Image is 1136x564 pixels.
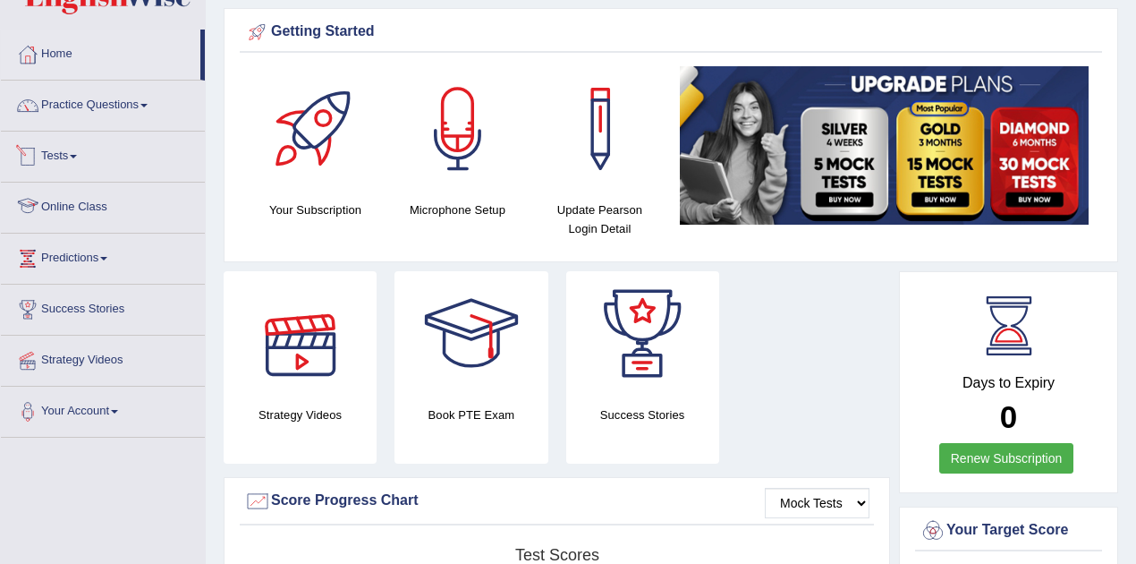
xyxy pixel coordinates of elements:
[394,406,547,424] h4: Book PTE Exam
[395,201,520,219] h4: Microphone Setup
[680,66,1089,225] img: small5.jpg
[1,234,205,278] a: Predictions
[1,30,200,74] a: Home
[1,285,205,329] a: Success Stories
[1000,399,1017,434] b: 0
[920,375,1098,391] h4: Days to Expiry
[224,406,377,424] h4: Strategy Videos
[1,81,205,125] a: Practice Questions
[244,19,1098,46] div: Getting Started
[1,387,205,432] a: Your Account
[1,336,205,380] a: Strategy Videos
[939,443,1074,474] a: Renew Subscription
[515,546,599,564] tspan: Test scores
[253,201,377,219] h4: Your Subscription
[1,183,205,227] a: Online Class
[538,201,662,238] h4: Update Pearson Login Detail
[244,488,869,515] div: Score Progress Chart
[920,517,1098,544] div: Your Target Score
[566,406,719,424] h4: Success Stories
[1,132,205,176] a: Tests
